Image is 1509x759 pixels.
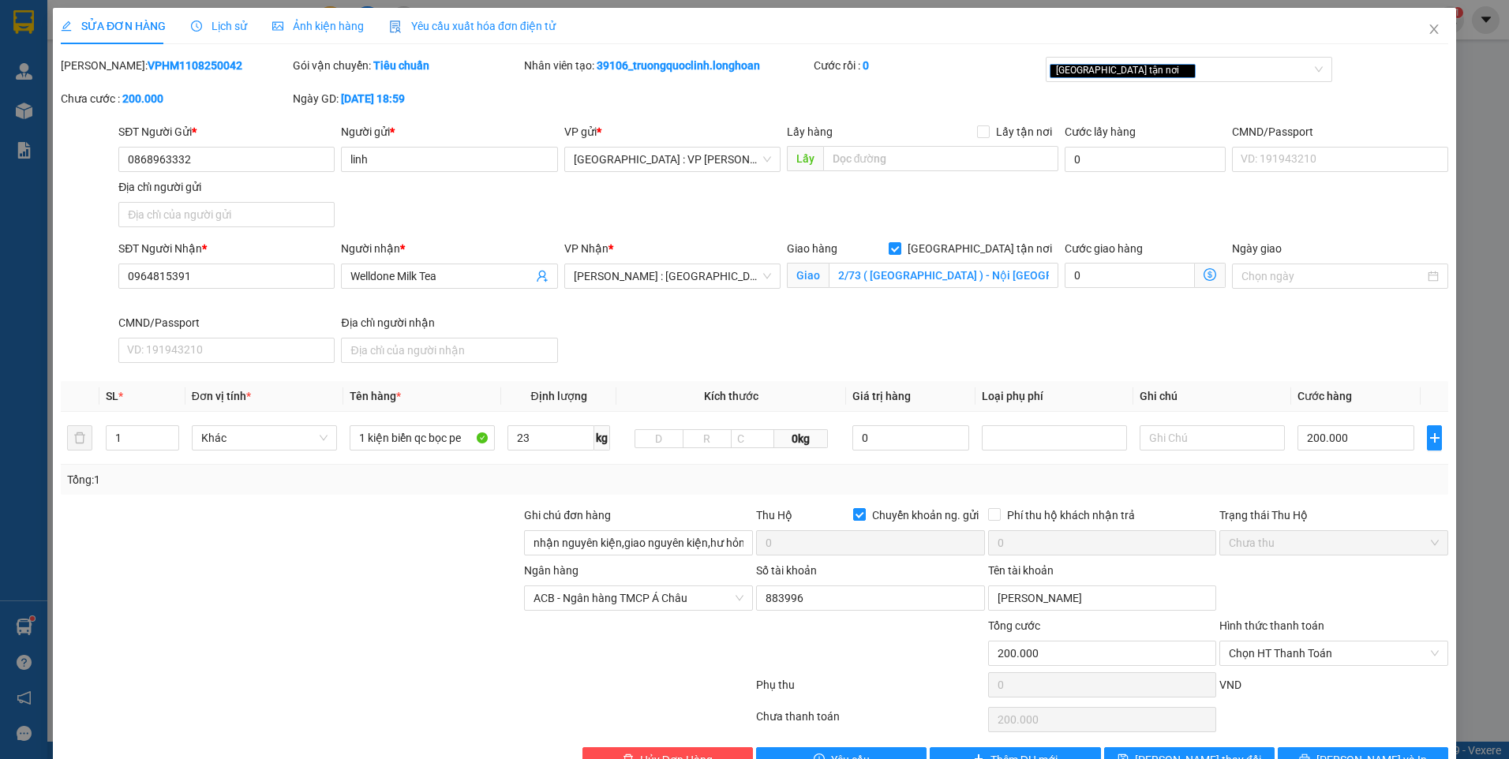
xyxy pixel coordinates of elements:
[161,426,178,438] span: Increase Value
[201,426,328,450] span: Khác
[61,21,72,32] span: edit
[118,240,335,257] div: SĐT Người Nhận
[704,390,758,402] span: Kích thước
[534,586,743,610] span: ACB - Ngân hàng TMCP Á Châu
[192,390,251,402] span: Đơn vị tính
[531,390,587,402] span: Định lượng
[866,507,985,524] span: Chuyển khoản ng. gửi
[122,92,163,105] b: 200.000
[1001,507,1141,524] span: Phí thu hộ khách nhận trả
[1427,425,1442,451] button: plus
[990,123,1058,140] span: Lấy tận nơi
[901,240,1058,257] span: [GEOGRAPHIC_DATA] tận nơi
[564,242,608,255] span: VP Nhận
[756,564,817,577] label: Số tài khoản
[754,676,987,704] div: Phụ thu
[975,381,1133,412] th: Loại phụ phí
[988,564,1054,577] label: Tên tài khoản
[67,425,92,451] button: delete
[350,425,495,451] input: VD: Bàn, Ghế
[1065,147,1226,172] input: Cước lấy hàng
[293,90,522,107] div: Ngày GD:
[597,59,760,72] b: 39106_truongquoclinh.longhoan
[118,123,335,140] div: SĐT Người Gửi
[118,178,335,196] div: Địa chỉ người gửi
[191,20,247,32] span: Lịch sử
[1219,679,1241,691] span: VND
[1065,242,1143,255] label: Cước giao hàng
[524,564,579,577] label: Ngân hàng
[341,92,405,105] b: [DATE] 18:59
[166,439,175,449] span: down
[106,390,118,402] span: SL
[524,57,811,74] div: Nhân viên tạo:
[635,429,683,448] input: D
[754,708,987,735] div: Chưa thanh toán
[118,202,335,227] input: Địa chỉ của người gửi
[787,125,833,138] span: Lấy hàng
[1428,23,1440,36] span: close
[1219,619,1324,632] label: Hình thức thanh toán
[863,59,869,72] b: 0
[161,438,178,450] span: Decrease Value
[564,123,781,140] div: VP gửi
[1232,123,1448,140] div: CMND/Passport
[988,619,1040,632] span: Tổng cước
[1133,381,1291,412] th: Ghi chú
[774,429,828,448] span: 0kg
[166,428,175,438] span: up
[829,263,1059,288] input: Giao tận nơi
[389,21,402,33] img: icon
[1428,432,1441,444] span: plus
[272,20,364,32] span: Ảnh kiện hàng
[787,242,837,255] span: Giao hàng
[524,509,611,522] label: Ghi chú đơn hàng
[1219,507,1448,524] div: Trạng thái Thu Hộ
[1229,531,1439,555] span: Chưa thu
[536,270,549,282] span: user-add
[350,390,401,402] span: Tên hàng
[1140,425,1285,451] input: Ghi Chú
[1204,268,1216,281] span: dollar-circle
[191,21,202,32] span: clock-circle
[293,57,522,74] div: Gói vận chuyển:
[574,264,771,288] span: Hồ Chí Minh : Kho Quận 12
[756,585,985,611] input: Số tài khoản
[756,509,792,522] span: Thu Hộ
[272,21,283,32] span: picture
[1430,649,1440,658] span: close-circle
[1241,267,1425,285] input: Ngày giao
[61,90,290,107] div: Chưa cước :
[814,57,1043,74] div: Cước rồi :
[594,425,610,451] span: kg
[373,59,429,72] b: Tiêu chuẩn
[341,338,557,363] input: Địa chỉ của người nhận
[1050,64,1196,78] span: [GEOGRAPHIC_DATA] tận nơi
[852,390,911,402] span: Giá trị hàng
[1065,263,1195,288] input: Cước giao hàng
[574,148,771,171] span: Hà Nội : VP Hoàng Mai
[683,429,732,448] input: R
[1229,641,1439,665] span: Chọn HT Thanh Toán
[731,429,775,448] input: C
[341,314,557,331] div: Địa chỉ người nhận
[341,123,557,140] div: Người gửi
[148,59,242,72] b: VPHM1108250042
[118,314,335,331] div: CMND/Passport
[787,146,823,171] span: Lấy
[1232,242,1282,255] label: Ngày giao
[61,20,166,32] span: SỬA ĐƠN HÀNG
[1181,66,1189,74] span: close
[1065,125,1136,138] label: Cước lấy hàng
[524,530,753,555] input: Ghi chú đơn hàng
[1412,8,1456,52] button: Close
[341,240,557,257] div: Người nhận
[823,146,1059,171] input: Dọc đường
[1297,390,1352,402] span: Cước hàng
[787,263,829,288] span: Giao
[988,585,1217,611] input: Tên tài khoản
[67,471,582,488] div: Tổng: 1
[389,20,556,32] span: Yêu cầu xuất hóa đơn điện tử
[61,57,290,74] div: [PERSON_NAME]:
